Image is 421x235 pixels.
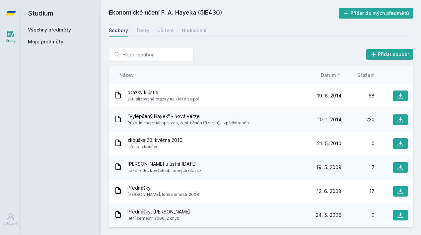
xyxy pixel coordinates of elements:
[321,72,336,79] span: Datum
[341,92,375,99] div: 68
[317,140,341,147] span: 21. 5. 2010
[157,27,174,34] div: Učitelé
[341,164,375,171] div: 7
[6,38,16,43] div: Study
[317,92,341,99] span: 19. 6. 2014
[4,221,18,226] div: Uživatel
[341,212,375,218] div: 0
[127,137,182,144] span: zkouška 20. května 2010
[119,72,134,79] button: Název
[109,24,128,37] a: Soubory
[316,212,341,218] span: 24. 5. 2006
[357,72,375,79] button: Stažení
[109,27,128,34] div: Soubory
[28,27,71,32] a: Všechny předměty
[157,24,174,37] a: Učitelé
[127,89,199,96] span: otázky k ústní
[127,96,199,102] span: aktualizované otázky na které se ptá
[182,27,206,34] div: Hodnocení
[1,209,20,230] a: Uživatel
[341,116,375,123] div: 230
[127,144,182,150] span: info ke zkoušce
[127,161,204,167] span: [PERSON_NAME] u ústní [DATE]
[127,208,190,215] span: Přednášky, [PERSON_NAME]
[1,27,20,47] a: Study
[316,188,341,195] span: 12. 6. 2008
[339,8,413,19] button: Přidat do mých předmětů
[136,24,149,37] a: Testy
[341,140,375,147] div: 0
[316,164,341,171] span: 19. 5. 2009
[127,215,190,222] span: letní semestr 2006, 2 chybí
[127,120,249,126] span: Původní materiál opraven, zestručněn (8 stran) a zpřehledněn
[182,24,206,37] a: Hodnocení
[317,116,341,123] span: 10. 1. 2014
[109,48,194,61] input: Hledej soubor
[127,167,204,174] span: několik Ježkových oblíbených otázek :
[321,72,341,79] button: Datum
[127,113,249,120] span: "Vylepšený Hayek" - nová verze
[127,191,199,198] span: [PERSON_NAME], letní semestr 2008
[366,49,413,60] button: Přidat soubor
[109,8,339,19] h2: Ekonomické učení F. A. Hayeka (5IE430)
[341,188,375,195] div: 17
[136,27,149,34] div: Testy
[127,185,199,191] span: Přednášky
[28,38,63,45] span: Moje předměty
